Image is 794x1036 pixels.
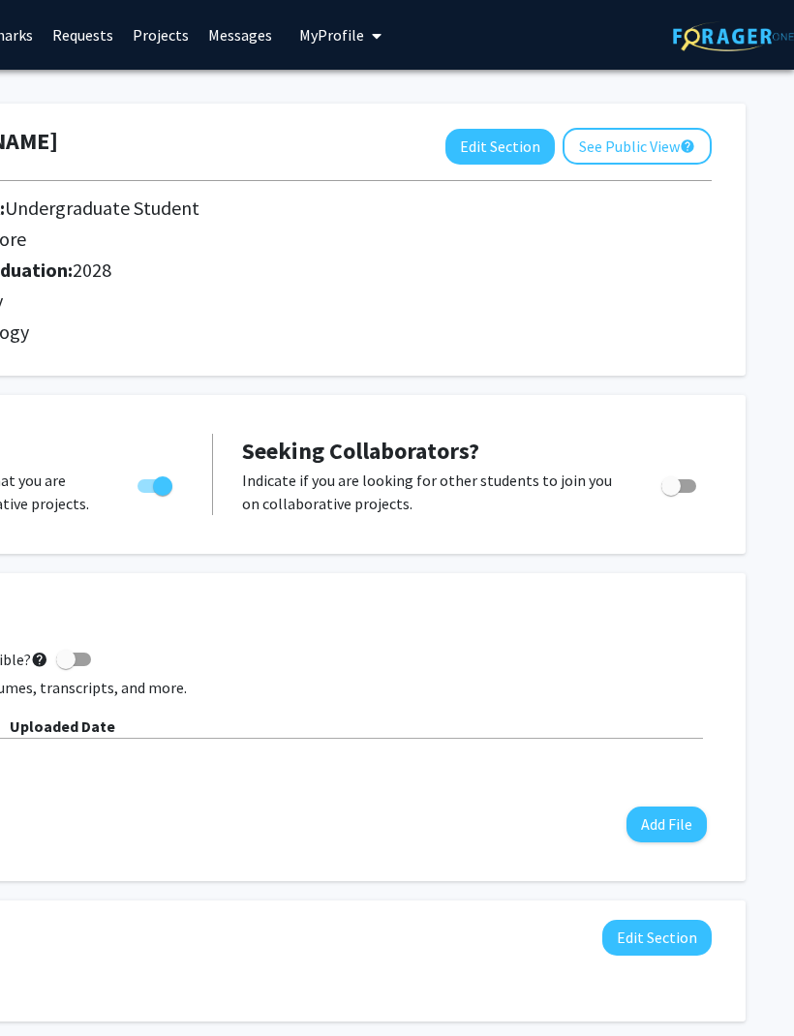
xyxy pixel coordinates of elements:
[43,1,123,69] a: Requests
[299,25,364,45] span: My Profile
[198,1,282,69] a: Messages
[5,196,199,220] span: Undergraduate Student
[654,469,707,498] div: Toggle
[242,436,479,466] span: Seeking Collaborators?
[123,1,198,69] a: Projects
[242,469,625,515] p: Indicate if you are looking for other students to join you on collaborative projects.
[563,128,712,165] button: See Public View
[31,648,48,671] mat-icon: help
[73,258,111,282] span: 2028
[673,21,794,51] img: ForagerOne Logo
[680,135,695,158] mat-icon: help
[602,920,712,956] button: Edit About
[15,949,82,1021] iframe: Chat
[130,469,183,498] div: Toggle
[10,716,115,736] b: Uploaded Date
[445,129,555,165] button: Edit Section
[626,807,707,842] button: Add File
